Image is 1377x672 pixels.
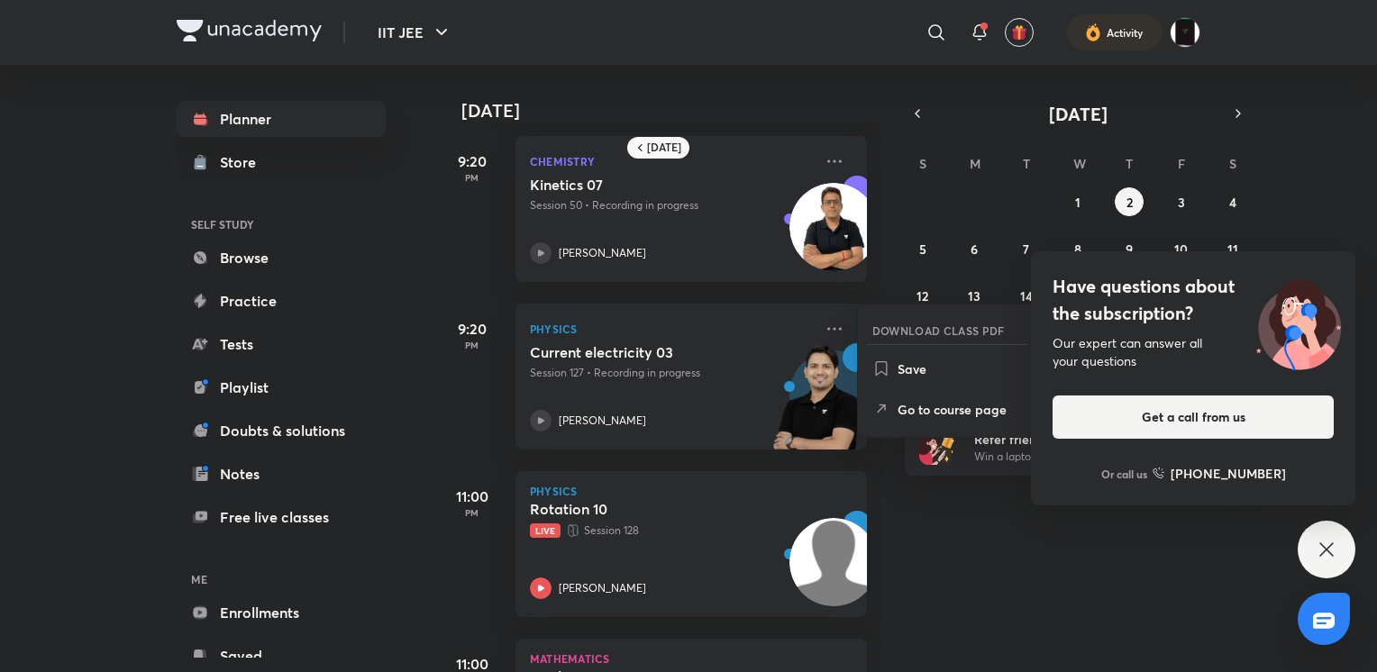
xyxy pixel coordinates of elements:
img: activity [1085,22,1101,43]
p: Or call us [1101,466,1147,482]
a: Free live classes [177,499,386,535]
img: referral [919,429,955,465]
h6: DOWNLOAD CLASS PDF [872,322,1005,339]
span: [DATE] [1049,102,1108,126]
a: Playlist [177,369,386,405]
a: Company Logo [177,20,322,46]
h5: 9:20 [436,150,508,172]
p: Physics [530,318,813,340]
abbr: October 10, 2025 [1174,241,1188,258]
abbr: October 6, 2025 [971,241,978,258]
img: avatar [1011,24,1027,41]
button: October 12, 2025 [908,281,937,310]
button: October 13, 2025 [960,281,989,310]
h5: Rotation 10 [530,500,754,518]
p: Physics [530,486,853,496]
p: Session 128 [530,522,813,540]
a: Notes [177,456,386,492]
h6: [DATE] [647,141,681,155]
abbr: October 11, 2025 [1227,241,1238,258]
img: Company Logo [177,20,322,41]
p: Win a laptop, vouchers & more [974,449,1196,465]
img: Anurag Agarwal [1170,17,1200,48]
a: Practice [177,283,386,319]
button: October 1, 2025 [1063,187,1092,216]
button: October 9, 2025 [1115,234,1144,263]
abbr: October 14, 2025 [1020,287,1033,304]
abbr: Thursday [1126,155,1133,172]
button: Get a call from us [1053,395,1334,439]
abbr: October 2, 2025 [1126,194,1133,211]
button: October 7, 2025 [1012,234,1041,263]
abbr: Saturday [1229,155,1236,172]
abbr: Sunday [919,155,926,172]
h6: Refer friends [974,430,1196,449]
h6: ME [177,564,386,595]
button: October 6, 2025 [960,234,989,263]
p: Chemistry [530,150,813,172]
img: unacademy [768,343,867,468]
p: PM [436,340,508,350]
button: October 8, 2025 [1063,234,1092,263]
abbr: October 4, 2025 [1229,194,1236,211]
button: October 11, 2025 [1218,234,1247,263]
abbr: Wednesday [1073,155,1086,172]
button: October 5, 2025 [908,234,937,263]
p: PM [436,172,508,183]
div: Our expert can answer all your questions [1053,334,1334,370]
div: Store [220,151,267,173]
p: Mathematics [530,653,853,664]
img: ttu_illustration_new.svg [1242,273,1355,370]
p: Save [898,359,1022,378]
h5: Current electricity 03 [530,343,754,361]
abbr: October 12, 2025 [916,287,928,304]
button: October 14, 2025 [1012,281,1041,310]
h5: 9:20 [436,318,508,340]
abbr: Monday [970,155,980,172]
button: [DATE] [930,101,1226,126]
p: [PERSON_NAME] [559,580,646,596]
button: October 4, 2025 [1218,187,1247,216]
h5: Kinetics 07 [530,176,754,194]
h5: 11:00 [436,486,508,507]
abbr: October 7, 2025 [1023,241,1029,258]
abbr: October 13, 2025 [968,287,980,304]
h4: [DATE] [461,100,885,122]
abbr: October 1, 2025 [1075,194,1081,211]
h6: [PHONE_NUMBER] [1171,464,1286,483]
button: October 3, 2025 [1167,187,1196,216]
button: avatar [1005,18,1034,47]
button: IIT JEE [367,14,463,50]
p: [PERSON_NAME] [559,413,646,429]
p: [PERSON_NAME] [559,245,646,261]
p: Session 127 • Recording in progress [530,365,813,381]
a: Store [177,144,386,180]
span: Live [530,523,561,538]
a: Browse [177,240,386,276]
p: Go to course page [898,400,1022,419]
a: Enrollments [177,595,386,631]
a: Tests [177,326,386,362]
p: PM [436,507,508,518]
h4: Have questions about the subscription? [1053,273,1334,327]
a: [PHONE_NUMBER] [1153,464,1286,483]
abbr: Friday [1178,155,1185,172]
a: Planner [177,101,386,137]
p: Session 50 • Recording in progress [530,197,813,213]
abbr: October 5, 2025 [919,241,926,258]
abbr: October 3, 2025 [1178,194,1185,211]
button: October 10, 2025 [1167,234,1196,263]
button: October 2, 2025 [1115,187,1144,216]
abbr: October 9, 2025 [1126,241,1133,258]
a: Doubts & solutions [177,413,386,449]
h6: SELF STUDY [177,209,386,240]
abbr: Tuesday [1023,155,1030,172]
abbr: October 8, 2025 [1074,241,1081,258]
